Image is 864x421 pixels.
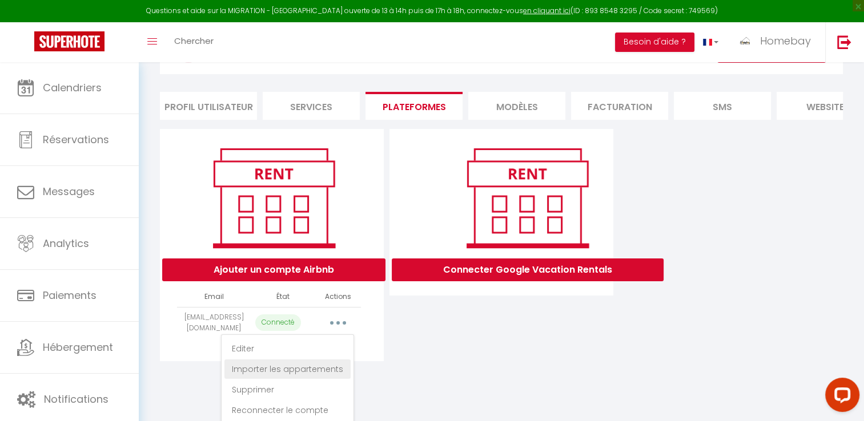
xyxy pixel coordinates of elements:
li: Profil Utilisateur [160,92,257,120]
a: Reconnecter le compte [224,400,351,420]
iframe: LiveChat chat widget [816,373,864,421]
span: Réservations [43,132,109,147]
span: Messages [43,184,95,199]
button: Besoin d'aide ? [615,33,694,52]
img: ... [736,33,753,50]
th: État [251,287,315,307]
span: Analytics [43,236,89,250]
a: Supprimer [224,380,351,399]
li: Facturation [571,92,668,120]
span: Paiements [43,288,97,302]
img: rent.png [455,143,600,253]
a: en cliquant ici [523,6,570,15]
a: Editer [224,339,351,358]
li: MODÈLES [468,92,565,120]
span: Hébergement [43,340,113,354]
a: Importer les appartements [224,359,351,379]
th: Email [177,287,251,307]
p: Connecté [255,314,301,331]
a: ... Homebay [727,22,825,62]
a: Chercher [166,22,222,62]
span: Notifications [44,392,108,406]
button: Connecter Google Vacation Rentals [392,258,664,281]
span: Homebay [760,34,811,48]
li: Plateformes [365,92,463,120]
span: Calendriers [43,80,102,95]
img: Super Booking [34,31,105,51]
li: Services [263,92,360,120]
td: [EMAIL_ADDRESS][DOMAIN_NAME] [177,307,251,338]
li: SMS [674,92,771,120]
img: logout [837,35,851,49]
button: Ajouter un compte Airbnb [162,258,385,281]
th: Actions [315,287,361,307]
img: rent.png [201,143,347,253]
span: Chercher [174,35,214,47]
